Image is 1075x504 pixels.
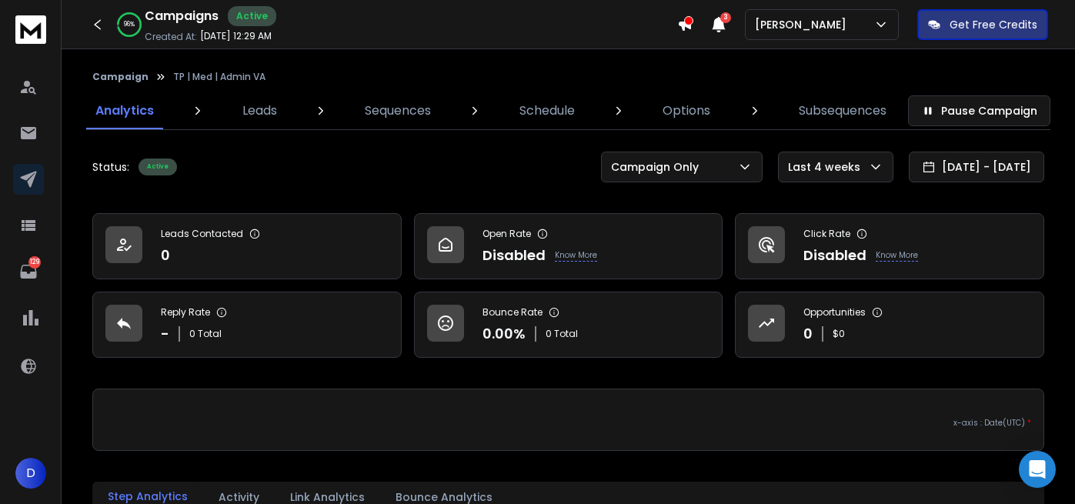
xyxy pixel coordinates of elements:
p: x-axis : Date(UTC) [105,417,1031,429]
p: Analytics [95,102,154,120]
p: [DATE] 12:29 AM [200,30,272,42]
p: Disabled [803,245,866,266]
a: Leads Contacted0 [92,213,402,279]
p: 0 Total [189,328,222,340]
a: Sequences [356,92,440,129]
a: Open RateDisabledKnow More [414,213,723,279]
p: Opportunities [803,306,866,319]
p: 129 [28,256,41,269]
p: Click Rate [803,228,850,240]
p: Subsequences [799,102,886,120]
button: Get Free Credits [917,9,1048,40]
p: Sequences [365,102,431,120]
p: TP | Med | Admin VA [173,71,265,83]
p: 0 [161,245,170,266]
a: Opportunities0$0 [735,292,1044,358]
p: 0 Total [546,328,578,340]
a: 129 [13,256,44,287]
p: Bounce Rate [482,306,543,319]
p: Options [663,102,710,120]
p: Get Free Credits [950,17,1037,32]
p: [PERSON_NAME] [755,17,853,32]
a: Leads [233,92,286,129]
p: Leads [242,102,277,120]
button: D [15,458,46,489]
p: 96 % [124,20,135,29]
div: Active [139,159,177,175]
p: Campaign Only [611,159,705,175]
p: 0 [803,323,813,345]
a: Options [653,92,719,129]
p: Last 4 weeks [788,159,866,175]
span: 3 [720,12,731,23]
a: Analytics [86,92,163,129]
p: Open Rate [482,228,531,240]
p: Status: [92,159,129,175]
p: Know More [555,249,597,262]
p: Schedule [519,102,575,120]
a: Schedule [510,92,584,129]
p: Created At: [145,31,197,43]
button: [DATE] - [DATE] [909,152,1044,182]
button: Campaign [92,71,149,83]
p: - [161,323,169,345]
a: Reply Rate-0 Total [92,292,402,358]
p: 0.00 % [482,323,526,345]
p: Leads Contacted [161,228,243,240]
a: Bounce Rate0.00%0 Total [414,292,723,358]
p: Know More [876,249,918,262]
p: Reply Rate [161,306,210,319]
h1: Campaigns [145,7,219,25]
p: $ 0 [833,328,845,340]
div: Open Intercom Messenger [1019,451,1056,488]
a: Subsequences [790,92,896,129]
img: logo [15,15,46,44]
button: Pause Campaign [908,95,1050,126]
p: Disabled [482,245,546,266]
div: Active [228,6,276,26]
a: Click RateDisabledKnow More [735,213,1044,279]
